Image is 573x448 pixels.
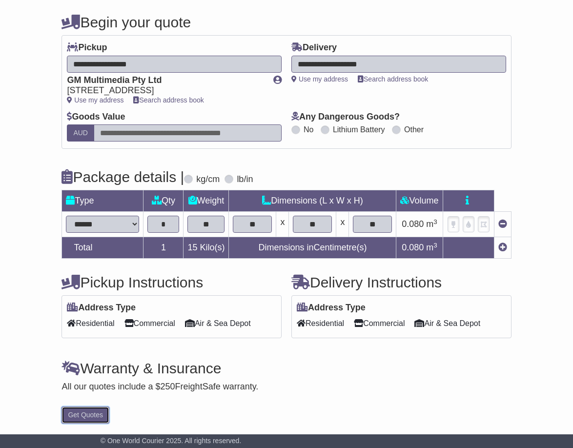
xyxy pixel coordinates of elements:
span: 0.080 [402,219,424,229]
a: Search address book [358,75,428,83]
td: 1 [143,237,184,259]
td: Total [62,237,143,259]
h4: Package details | [61,169,184,185]
span: Commercial [124,316,175,331]
td: Weight [184,190,229,212]
a: Add new item [498,243,507,252]
td: Dimensions (L x W x H) [229,190,396,212]
span: 0.080 [402,243,424,252]
a: Use my address [67,96,123,104]
div: [STREET_ADDRESS] [67,85,264,96]
td: Type [62,190,143,212]
td: x [276,212,289,237]
h4: Warranty & Insurance [61,360,511,376]
span: Air & Sea Depot [185,316,251,331]
td: x [336,212,349,237]
td: Qty [143,190,184,212]
label: Address Type [297,303,366,313]
a: Search address book [133,96,204,104]
span: © One World Courier 2025. All rights reserved. [101,437,242,445]
h4: Begin your quote [61,14,511,30]
label: Any Dangerous Goods? [291,112,400,122]
h4: Pickup Instructions [61,274,282,290]
label: Other [404,125,424,134]
label: Goods Value [67,112,125,122]
span: Residential [67,316,114,331]
span: 250 [161,382,175,391]
td: Dimensions in Centimetre(s) [229,237,396,259]
button: Get Quotes [61,407,109,424]
label: Lithium Battery [333,125,385,134]
sup: 3 [433,242,437,249]
a: Remove this item [498,219,507,229]
span: Residential [297,316,344,331]
a: Use my address [291,75,348,83]
div: All our quotes include a $ FreightSafe warranty. [61,382,511,392]
td: Volume [396,190,443,212]
span: m [426,219,437,229]
span: 15 [187,243,197,252]
label: Delivery [291,42,337,53]
label: AUD [67,124,94,142]
span: Air & Sea Depot [414,316,480,331]
h4: Delivery Instructions [291,274,512,290]
label: lb/in [237,174,253,185]
sup: 3 [433,218,437,225]
span: m [426,243,437,252]
label: kg/cm [196,174,220,185]
div: GM Multimedia Pty Ltd [67,75,264,86]
td: Kilo(s) [184,237,229,259]
span: Commercial [354,316,405,331]
label: No [304,125,313,134]
label: Address Type [67,303,136,313]
label: Pickup [67,42,107,53]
